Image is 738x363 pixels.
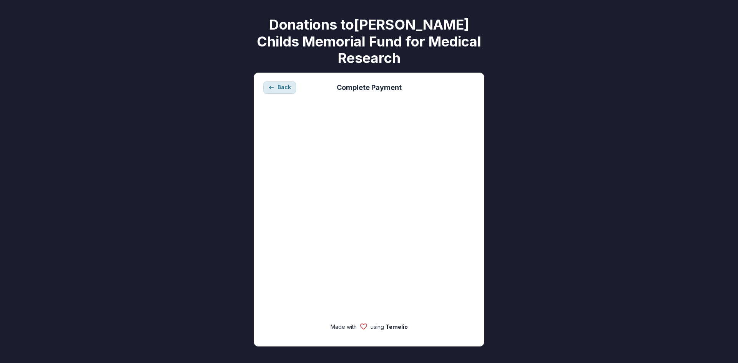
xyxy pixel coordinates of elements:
p: Made with [331,323,357,331]
a: Temelio [386,323,408,330]
h2: Donations to [PERSON_NAME] Childs Memorial Fund for Medical Research [254,17,484,66]
p: Complete Payment [337,82,402,93]
svg: back-button [268,85,274,91]
button: Back [263,81,296,94]
p: using [371,323,408,331]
